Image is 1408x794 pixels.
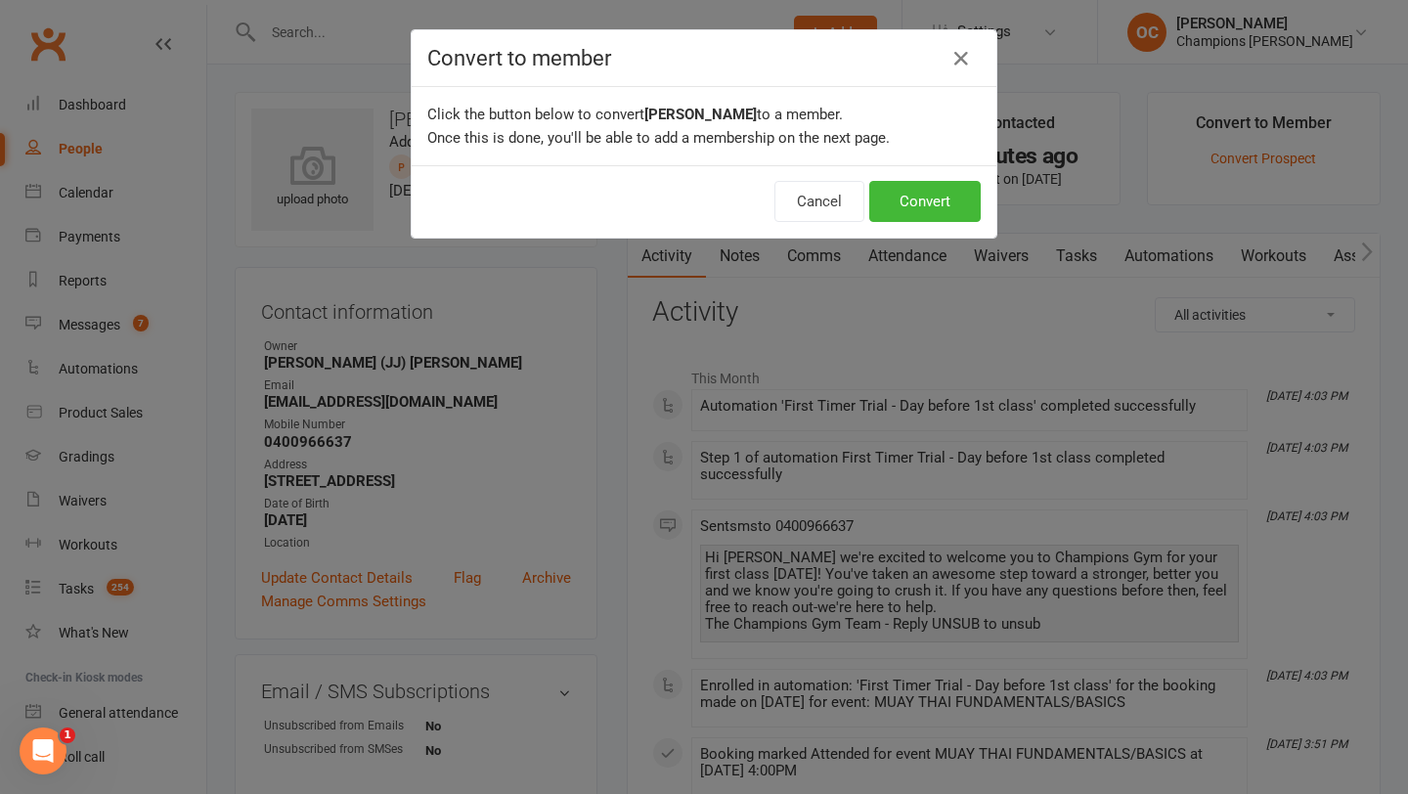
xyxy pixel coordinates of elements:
[946,43,977,74] button: Close
[427,46,981,70] h4: Convert to member
[412,87,996,165] div: Click the button below to convert to a member. Once this is done, you'll be able to add a members...
[20,728,66,774] iframe: Intercom live chat
[60,728,75,743] span: 1
[644,106,757,123] b: [PERSON_NAME]
[869,181,981,222] button: Convert
[774,181,864,222] button: Cancel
